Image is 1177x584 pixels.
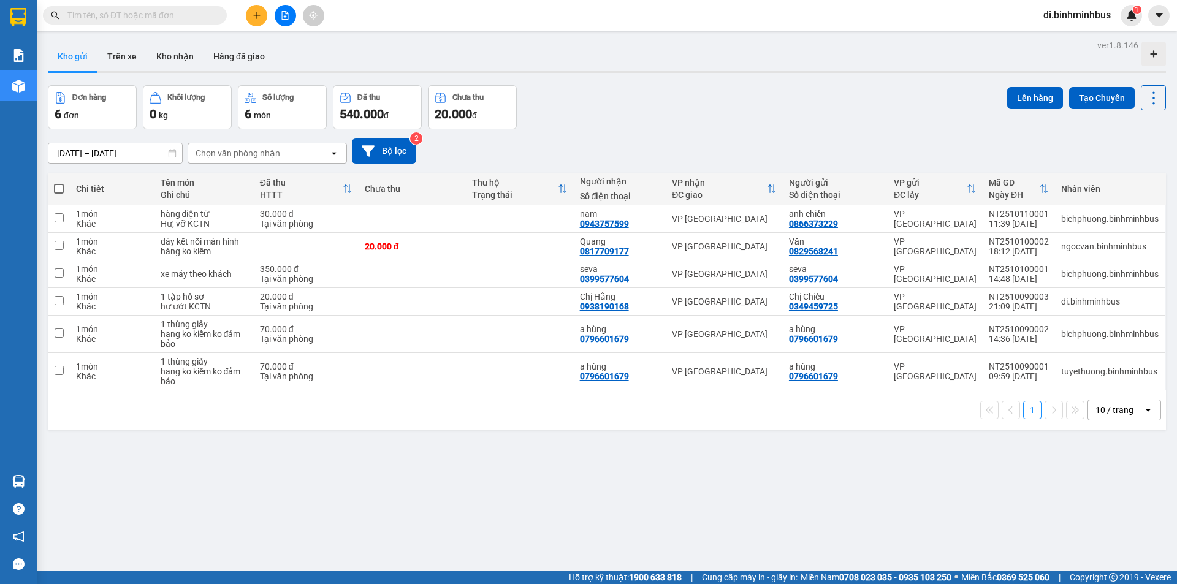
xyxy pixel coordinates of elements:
div: 21:09 [DATE] [989,301,1049,311]
div: Đơn hàng [72,93,106,102]
button: Khối lượng0kg [143,85,232,129]
div: 0943757599 [580,219,629,229]
span: món [254,110,271,120]
div: Ghi chú [161,190,248,200]
div: ĐC lấy [894,190,967,200]
div: VP [GEOGRAPHIC_DATA] [672,297,777,306]
div: Văn [789,237,882,246]
div: 0829568241 [789,246,838,256]
div: Số lượng [262,93,294,102]
img: solution-icon [12,49,25,62]
button: Số lượng6món [238,85,327,129]
button: aim [303,5,324,26]
span: 6 [245,107,251,121]
th: Toggle SortBy [254,173,359,205]
button: file-add [275,5,296,26]
div: ver 1.8.146 [1097,39,1138,52]
div: VP [GEOGRAPHIC_DATA] [672,241,777,251]
svg: open [329,148,339,158]
div: 0796601679 [789,334,838,344]
div: 0399577604 [789,274,838,284]
div: 1 tập hồ sơ [161,292,248,301]
div: 14:36 [DATE] [989,334,1049,344]
span: 0 [150,107,156,121]
div: anh chiến [789,209,882,219]
button: Hàng đã giao [204,42,275,71]
div: Khác [76,334,148,344]
th: Toggle SortBy [466,173,573,205]
div: 1 món [76,209,148,219]
span: ⚪️ [954,575,958,580]
div: 0399577604 [580,274,629,284]
div: 30.000 đ [260,209,352,219]
div: 1 món [76,264,148,274]
div: NT2510090002 [989,324,1049,334]
div: Nhân viên [1061,184,1159,194]
div: Tên món [161,178,248,188]
div: Tại văn phòng [260,371,352,381]
div: VP [GEOGRAPHIC_DATA] [894,324,977,344]
span: Hỗ trợ kỹ thuật: [569,571,682,584]
span: 20.000 [435,107,472,121]
div: 20.000 đ [260,292,352,301]
div: NT2510110001 [989,209,1049,219]
div: Khối lượng [167,93,205,102]
div: bichphuong.binhminhbus [1061,329,1159,339]
span: file-add [281,11,289,20]
th: Toggle SortBy [666,173,783,205]
div: HTTT [260,190,343,200]
div: a hùng [580,324,660,334]
div: VP [GEOGRAPHIC_DATA] [672,329,777,339]
span: Miền Bắc [961,571,1049,584]
span: đ [384,110,389,120]
svg: open [1143,405,1153,415]
span: Miền Nam [801,571,951,584]
div: bichphuong.binhminhbus [1061,269,1159,279]
div: NT2510090003 [989,292,1049,301]
div: VP [GEOGRAPHIC_DATA] [894,264,977,284]
div: Thu hộ [472,178,557,188]
div: Đã thu [357,93,380,102]
div: hư ướt KCTN [161,301,248,311]
span: question-circle [13,503,25,515]
div: Khác [76,274,148,284]
button: caret-down [1148,5,1170,26]
span: caret-down [1154,10,1165,21]
div: Khác [76,246,148,256]
input: Select a date range. [48,143,182,163]
button: Bộ lọc [352,138,416,164]
div: seva [789,264,882,274]
div: Tại văn phòng [260,219,352,229]
button: Trên xe [97,42,147,71]
div: hàng ko kiểm [161,246,248,256]
span: copyright [1109,573,1118,582]
div: NT2510100001 [989,264,1049,274]
button: Kho nhận [147,42,204,71]
div: Mã GD [989,178,1039,188]
div: Chưa thu [365,184,460,194]
div: NT2510100002 [989,237,1049,246]
div: Tại văn phòng [260,334,352,344]
div: 70.000 đ [260,362,352,371]
div: Đã thu [260,178,343,188]
div: 11:39 [DATE] [989,219,1049,229]
div: dây kết nối màn hình [161,237,248,246]
span: kg [159,110,168,120]
div: 0349459725 [789,301,838,311]
div: Chi tiết [76,184,148,194]
div: Số điện thoại [580,191,660,201]
div: a hùng [789,324,882,334]
div: Người gửi [789,178,882,188]
sup: 1 [1133,6,1141,14]
div: Chị Hằng [580,292,660,301]
div: bichphuong.binhminhbus [1061,214,1159,224]
div: 0866373229 [789,219,838,229]
div: Chọn văn phòng nhận [196,147,280,159]
span: di.binhminhbus [1034,7,1121,23]
div: 0796601679 [580,371,629,381]
div: Ngày ĐH [989,190,1039,200]
span: | [1059,571,1061,584]
span: đ [472,110,477,120]
div: 0796601679 [789,371,838,381]
div: 70.000 đ [260,324,352,334]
